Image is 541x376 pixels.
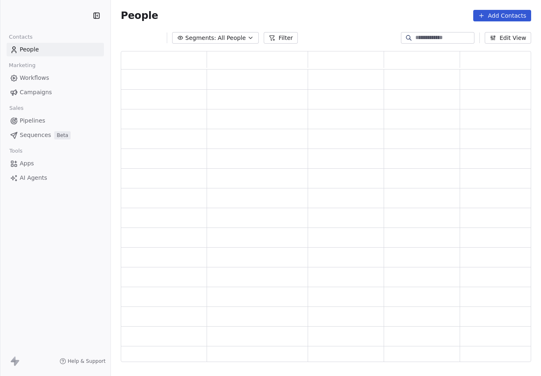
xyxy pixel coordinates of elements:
a: Campaigns [7,86,104,99]
a: Apps [7,157,104,170]
span: Contacts [5,31,36,43]
span: Campaigns [20,88,52,97]
button: Filter [264,32,298,44]
button: Add Contacts [473,10,531,21]
button: Edit View [485,32,531,44]
span: All People [218,34,246,42]
a: Workflows [7,71,104,85]
span: People [121,9,158,22]
a: AI Agents [7,171,104,185]
div: grid [121,70,536,362]
span: Workflows [20,74,49,82]
span: Sales [6,102,27,114]
span: Beta [54,131,71,139]
span: Tools [6,145,26,157]
span: Sequences [20,131,51,139]
a: SequencesBeta [7,128,104,142]
span: People [20,45,39,54]
span: AI Agents [20,174,47,182]
a: Pipelines [7,114,104,128]
a: People [7,43,104,56]
span: Help & Support [68,358,106,364]
span: Marketing [5,59,39,72]
span: Segments: [185,34,216,42]
span: Pipelines [20,116,45,125]
a: Help & Support [60,358,106,364]
span: Apps [20,159,34,168]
